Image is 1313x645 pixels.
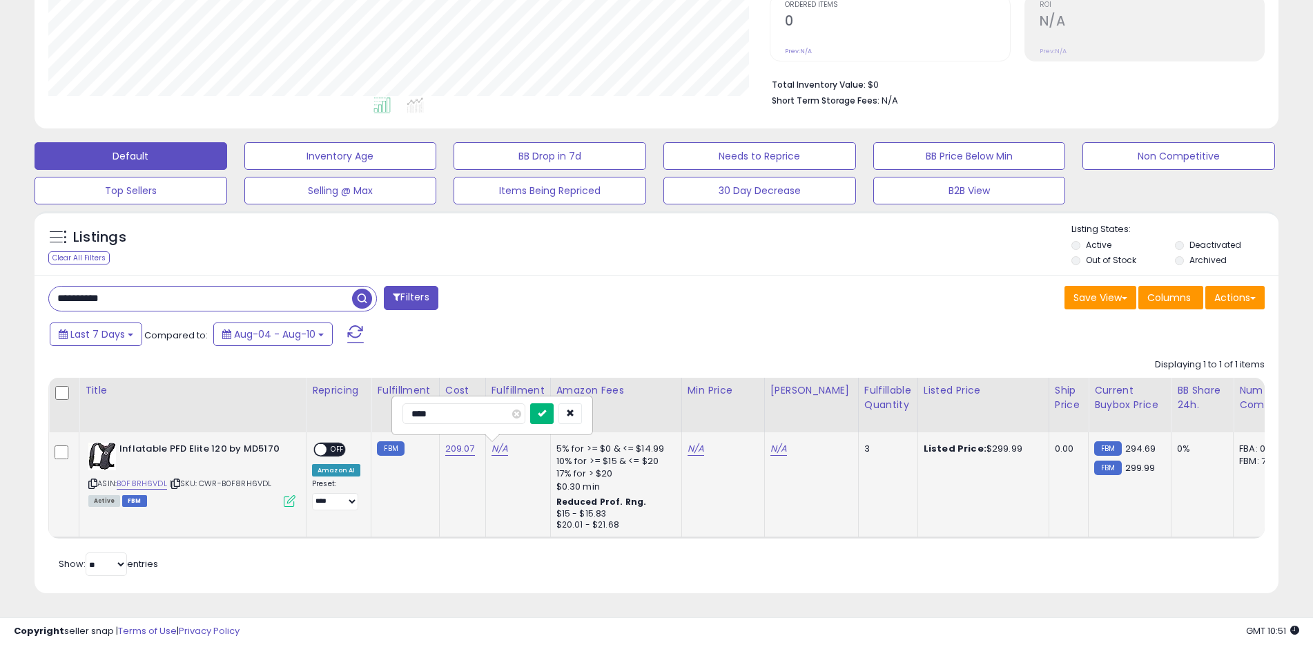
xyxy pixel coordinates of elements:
[772,79,866,90] b: Total Inventory Value:
[688,442,704,456] a: N/A
[14,625,240,638] div: seller snap | |
[1064,286,1136,309] button: Save View
[873,177,1066,204] button: B2B View
[1094,441,1121,456] small: FBM
[377,383,433,398] div: Fulfillment
[785,13,1009,32] h2: 0
[492,442,508,456] a: N/A
[85,383,300,398] div: Title
[1177,383,1227,412] div: BB Share 24h.
[117,478,167,490] a: B0F8RH6VDL
[179,624,240,637] a: Privacy Policy
[1055,383,1082,412] div: Ship Price
[244,177,437,204] button: Selling @ Max
[1082,142,1275,170] button: Non Competitive
[556,481,671,493] div: $0.30 min
[1040,47,1067,55] small: Prev: N/A
[377,441,404,456] small: FBM
[770,442,787,456] a: N/A
[118,624,177,637] a: Terms of Use
[88,443,295,506] div: ASIN:
[924,383,1043,398] div: Listed Price
[864,383,912,412] div: Fulfillable Quantity
[1094,383,1165,412] div: Current Buybox Price
[144,329,208,342] span: Compared to:
[88,495,120,507] span: All listings currently available for purchase on Amazon
[454,177,646,204] button: Items Being Repriced
[772,95,879,106] b: Short Term Storage Fees:
[1239,443,1285,455] div: FBA: 0
[1125,442,1156,455] span: 294.69
[556,383,676,398] div: Amazon Fees
[785,1,1009,9] span: Ordered Items
[688,383,759,398] div: Min Price
[1094,461,1121,475] small: FBM
[556,443,671,455] div: 5% for >= $0 & <= $14.99
[1239,455,1285,468] div: FBM: 7
[1138,286,1203,309] button: Columns
[770,383,853,398] div: [PERSON_NAME]
[663,177,856,204] button: 30 Day Decrease
[312,479,360,510] div: Preset:
[556,519,671,531] div: $20.01 - $21.68
[35,177,227,204] button: Top Sellers
[312,383,365,398] div: Repricing
[445,442,475,456] a: 209.07
[556,468,671,480] div: 17% for > $20
[119,443,287,459] b: Inflatable PFD Elite 120 by MD5170
[1125,461,1156,474] span: 299.99
[445,383,480,398] div: Cost
[873,142,1066,170] button: BB Price Below Min
[122,495,147,507] span: FBM
[924,443,1038,455] div: $299.99
[244,142,437,170] button: Inventory Age
[1040,13,1264,32] h2: N/A
[1086,254,1136,266] label: Out of Stock
[1040,1,1264,9] span: ROI
[50,322,142,346] button: Last 7 Days
[785,47,812,55] small: Prev: N/A
[234,327,315,341] span: Aug-04 - Aug-10
[35,142,227,170] button: Default
[327,444,349,456] span: OFF
[1205,286,1265,309] button: Actions
[882,94,898,107] span: N/A
[1055,443,1078,455] div: 0.00
[864,443,907,455] div: 3
[454,142,646,170] button: BB Drop in 7d
[924,442,986,455] b: Listed Price:
[556,508,671,520] div: $15 - $15.83
[213,322,333,346] button: Aug-04 - Aug-10
[1246,624,1299,637] span: 2025-08-18 10:51 GMT
[59,557,158,570] span: Show: entries
[1189,254,1227,266] label: Archived
[663,142,856,170] button: Needs to Reprice
[1086,239,1111,251] label: Active
[48,251,110,264] div: Clear All Filters
[1155,358,1265,372] div: Displaying 1 to 1 of 1 items
[312,464,360,476] div: Amazon AI
[492,383,545,412] div: Fulfillment Cost
[772,75,1254,92] li: $0
[384,286,438,310] button: Filters
[70,327,125,341] span: Last 7 Days
[169,478,272,489] span: | SKU: CWR-B0F8RH6VDL
[1177,443,1223,455] div: 0%
[556,455,671,468] div: 10% for >= $15 & <= $20
[14,624,64,637] strong: Copyright
[1071,223,1278,236] p: Listing States:
[1147,291,1191,305] span: Columns
[73,228,126,247] h5: Listings
[1239,383,1290,412] div: Num of Comp.
[88,443,116,470] img: 41kN4cf8cvL._SL40_.jpg
[1189,239,1241,251] label: Deactivated
[556,496,647,508] b: Reduced Prof. Rng.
